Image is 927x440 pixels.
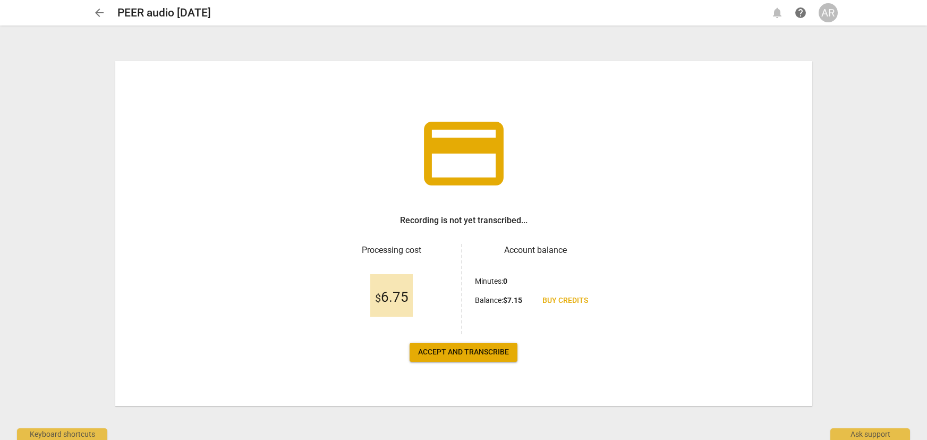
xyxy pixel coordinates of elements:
[791,3,810,22] a: Help
[375,290,409,306] span: 6.75
[410,343,517,362] button: Accept and transcribe
[93,6,106,19] span: arrow_back
[819,3,838,22] button: AR
[830,428,910,440] div: Ask support
[475,244,597,257] h3: Account balance
[542,295,588,306] span: Buy credits
[534,291,597,310] a: Buy credits
[331,244,453,257] h3: Processing cost
[400,214,528,227] h3: Recording is not yet transcribed...
[117,6,211,20] h2: PEER audio [DATE]
[17,428,107,440] div: Keyboard shortcuts
[475,276,507,287] p: Minutes :
[375,292,381,304] span: $
[794,6,807,19] span: help
[418,347,509,358] span: Accept and transcribe
[503,277,507,285] b: 0
[416,106,512,201] span: credit_card
[475,295,522,306] p: Balance :
[503,296,522,304] b: $ 7.15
